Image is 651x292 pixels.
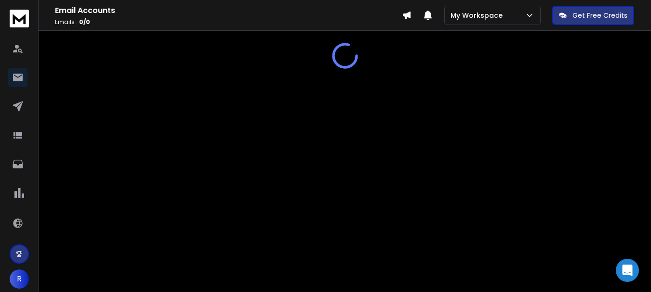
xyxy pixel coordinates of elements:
[55,5,402,16] h1: Email Accounts
[552,6,634,25] button: Get Free Credits
[10,269,29,289] button: R
[616,259,639,282] div: Open Intercom Messenger
[10,10,29,27] img: logo
[572,11,627,20] p: Get Free Credits
[55,18,402,26] p: Emails :
[79,18,90,26] span: 0 / 0
[451,11,506,20] p: My Workspace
